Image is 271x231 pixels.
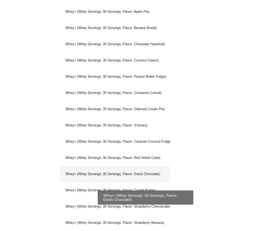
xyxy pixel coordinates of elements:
[60,85,170,101] div: Whey+ (Whey Servings: 30 Servings, Flavor: Cinnamon Cereal)
[60,215,170,231] div: Whey+ (Whey Servings: 30 Servings, Flavor: Strawberry Banana)
[60,166,170,182] div: Whey+ (Whey Servings: 30 Servings, Flavor: Dutch Chocolate)
[60,52,170,69] div: Whey+ (Whey Servings: 30 Servings, Flavor: Coconut Cream)
[60,20,170,36] div: Whey+ (Whey Servings: 30 Servings, Flavor: Banana Bread)
[60,199,170,215] div: Whey+ (Whey Servings: 30 Servings, Flavor: Strawberry Cheesecake)
[60,36,170,52] div: Whey+ (Whey Servings: 30 Servings, Flavor: Chocolate Hazelnut)
[60,150,170,166] div: Whey+ (Whey Servings: 30 Servings, Flavor: Red Velvet Cake)
[60,117,170,134] div: Whey+ (Whey Servings: 30 Servings, Flavor: S'mores)
[60,69,170,85] div: Whey+ (Whey Servings: 30 Servings, Flavor: Peanut Butter Fudge)
[60,4,170,20] div: Whey+ (Whey Servings: 30 Servings, Flavor: Apple Pie)
[60,182,170,199] div: Whey+ (Whey Servings: 30 Servings, Flavor: Cookie Butter)
[60,101,170,117] div: Whey+ (Whey Servings: 30 Servings, Flavor: Oatmeal Cream Pie)
[60,134,170,150] div: Whey+ (Whey Servings: 30 Servings, Flavor: Caramel Coconut Fudge Cookie)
